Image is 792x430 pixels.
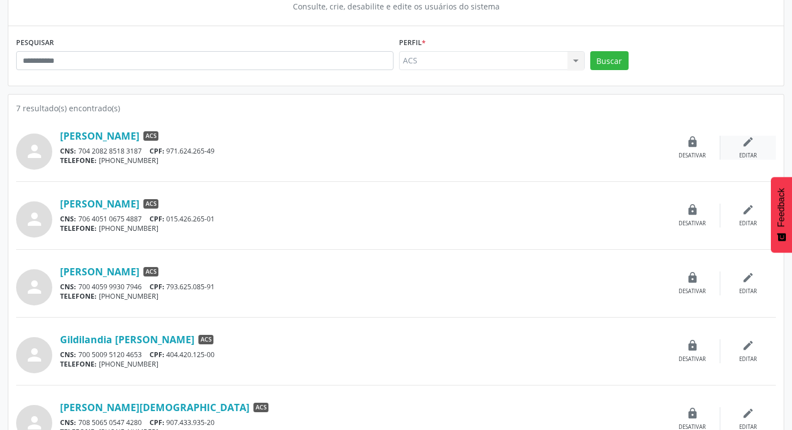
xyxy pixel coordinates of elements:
[24,209,44,229] i: person
[24,1,768,12] div: Consulte, crie, desabilite e edite os usuários do sistema
[60,350,665,359] div: 700 5009 5120 4653 404.420.125-00
[60,291,665,301] div: [PHONE_NUMBER]
[24,277,44,297] i: person
[60,156,97,165] span: TELEFONE:
[60,282,76,291] span: CNS:
[686,204,699,216] i: lock
[24,141,44,161] i: person
[143,131,158,141] span: ACS
[60,291,97,301] span: TELEFONE:
[739,220,757,228] div: Editar
[742,136,754,148] i: edit
[742,339,754,352] i: edit
[742,407,754,419] i: edit
[60,359,97,369] span: TELEFONE:
[742,271,754,284] i: edit
[739,355,757,363] div: Editar
[150,214,165,224] span: CPF:
[60,224,97,233] span: TELEFONE:
[739,152,757,160] div: Editar
[686,136,699,148] i: lock
[150,418,165,427] span: CPF:
[679,220,706,228] div: Desativar
[60,418,76,427] span: CNS:
[60,418,665,427] div: 708 5065 0547 4280 907.433.935-20
[739,288,757,295] div: Editar
[60,146,76,156] span: CNS:
[679,152,706,160] div: Desativar
[60,359,665,369] div: [PHONE_NUMBER]
[143,199,158,209] span: ACS
[742,204,754,216] i: edit
[24,345,44,365] i: person
[686,271,699,284] i: lock
[253,403,268,413] span: ACS
[60,214,76,224] span: CNS:
[60,224,665,233] div: [PHONE_NUMBER]
[60,214,665,224] div: 706 4051 0675 4887 015.426.265-01
[16,34,54,51] label: PESQUISAR
[679,288,706,295] div: Desativar
[60,401,250,413] a: [PERSON_NAME][DEMOGRAPHIC_DATA]
[590,51,629,70] button: Buscar
[686,339,699,352] i: lock
[150,146,165,156] span: CPF:
[198,335,213,345] span: ACS
[150,350,165,359] span: CPF:
[679,355,706,363] div: Desativar
[60,282,665,291] div: 700 4059 9930 7946 793.625.085-91
[60,265,140,278] a: [PERSON_NAME]
[60,156,665,165] div: [PHONE_NUMBER]
[60,197,140,210] a: [PERSON_NAME]
[776,188,786,227] span: Feedback
[60,350,76,359] span: CNS:
[60,333,195,345] a: Gildilandia [PERSON_NAME]
[399,34,426,51] label: Perfil
[60,130,140,142] a: [PERSON_NAME]
[150,282,165,291] span: CPF:
[16,102,776,114] div: 7 resultado(s) encontrado(s)
[143,267,158,277] span: ACS
[686,407,699,419] i: lock
[771,177,792,253] button: Feedback - Mostrar pesquisa
[60,146,665,156] div: 704 2082 8518 3187 971.624.265-49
